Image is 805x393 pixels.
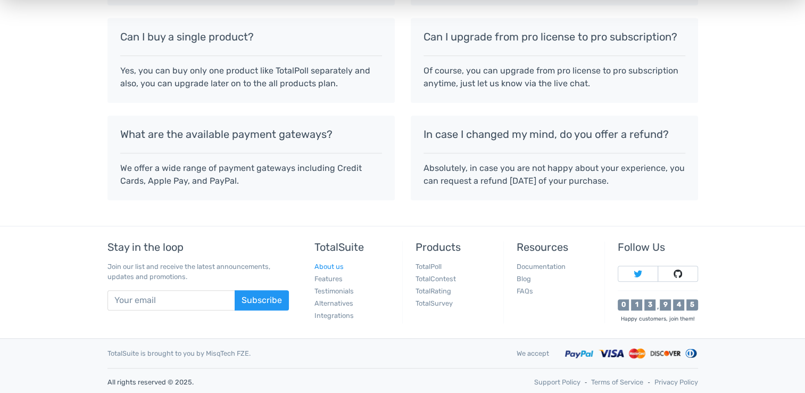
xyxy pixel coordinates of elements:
[107,290,235,310] input: Your email
[534,377,580,387] a: Support Policy
[618,299,629,310] div: 0
[416,241,495,253] h5: Products
[424,64,685,90] p: Of course, you can upgrade from pro license to pro subscription anytime, just let us know via the...
[654,377,698,387] a: Privacy Policy
[120,31,382,43] h5: Can I buy a single product?
[565,347,698,359] img: Accepted payment methods
[416,263,442,271] a: TotalPoll
[644,299,655,310] div: 3
[634,269,642,278] img: Follow TotalSuite on Twitter
[686,299,698,310] div: 5
[107,241,289,253] h5: Stay in the loop
[416,287,451,295] a: TotalRating
[120,162,382,187] p: We offer a wide range of payment gateways including Credit Cards, Apple Pay, and PayPal.
[235,290,289,310] button: Subscribe
[517,275,531,283] a: Blog
[517,287,533,295] a: FAQs
[660,299,671,310] div: 9
[314,299,353,307] a: Alternatives
[618,241,698,253] h5: Follow Us
[648,377,650,387] span: ‐
[591,377,643,387] a: Terms of Service
[673,299,684,310] div: 4
[314,263,344,271] a: About us
[120,64,382,90] p: Yes, you can buy only one product like TotalPoll separately and also, you can upgrade later on to...
[674,269,682,278] img: Follow TotalSuite on Github
[107,377,395,387] p: All rights reserved © 2025.
[517,241,596,253] h5: Resources
[424,162,685,187] p: Absolutely, in case you are not happy about your experience, you can request a refund [DATE] of y...
[655,304,660,310] div: ,
[120,128,382,140] h5: What are the available payment gateways?
[314,312,354,320] a: Integrations
[416,275,456,283] a: TotalContest
[517,263,566,271] a: Documentation
[107,261,289,282] p: Join our list and receive the latest announcements, updates and promotions.
[314,275,343,283] a: Features
[424,128,685,140] h5: In case I changed my mind, do you offer a refund?
[424,31,685,43] h5: Can I upgrade from pro license to pro subscription?
[585,377,587,387] span: ‐
[314,241,394,253] h5: TotalSuite
[416,299,453,307] a: TotalSurvey
[314,287,354,295] a: Testimonials
[99,348,509,358] div: TotalSuite is brought to you by MisqTech FZE.
[509,348,557,358] div: We accept
[631,299,642,310] div: 1
[618,315,698,323] div: Happy customers, join them!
